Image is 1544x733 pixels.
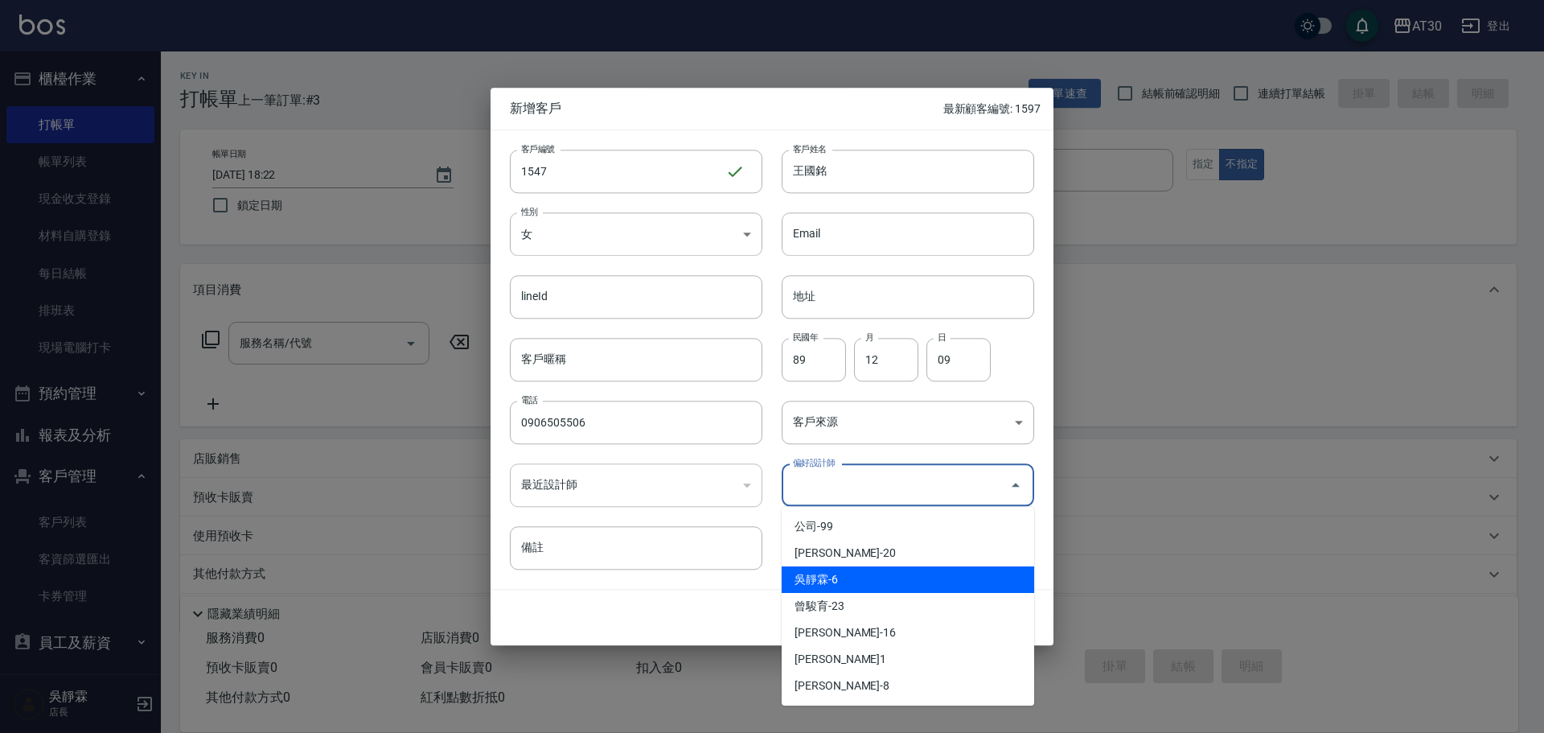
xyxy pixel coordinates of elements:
label: 性別 [521,205,538,217]
label: 民國年 [793,331,818,343]
label: 客戶編號 [521,142,555,154]
label: 電話 [521,393,538,406]
div: 女 [510,212,762,256]
label: 月 [865,331,873,343]
span: 新增客戶 [510,101,943,117]
li: [PERSON_NAME]-20 [782,540,1034,566]
li: [PERSON_NAME]-8 [782,673,1034,699]
li: [PERSON_NAME]1 [782,646,1034,673]
li: [PERSON_NAME]-16 [782,620,1034,646]
label: 日 [938,331,946,343]
label: 偏好設計師 [793,456,835,468]
li: 公司-99 [782,513,1034,540]
li: 曾駿育-23 [782,593,1034,620]
button: Close [1003,472,1029,498]
li: 吳靜霖-6 [782,566,1034,593]
p: 最新顧客編號: 1597 [943,101,1041,117]
label: 客戶姓名 [793,142,827,154]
